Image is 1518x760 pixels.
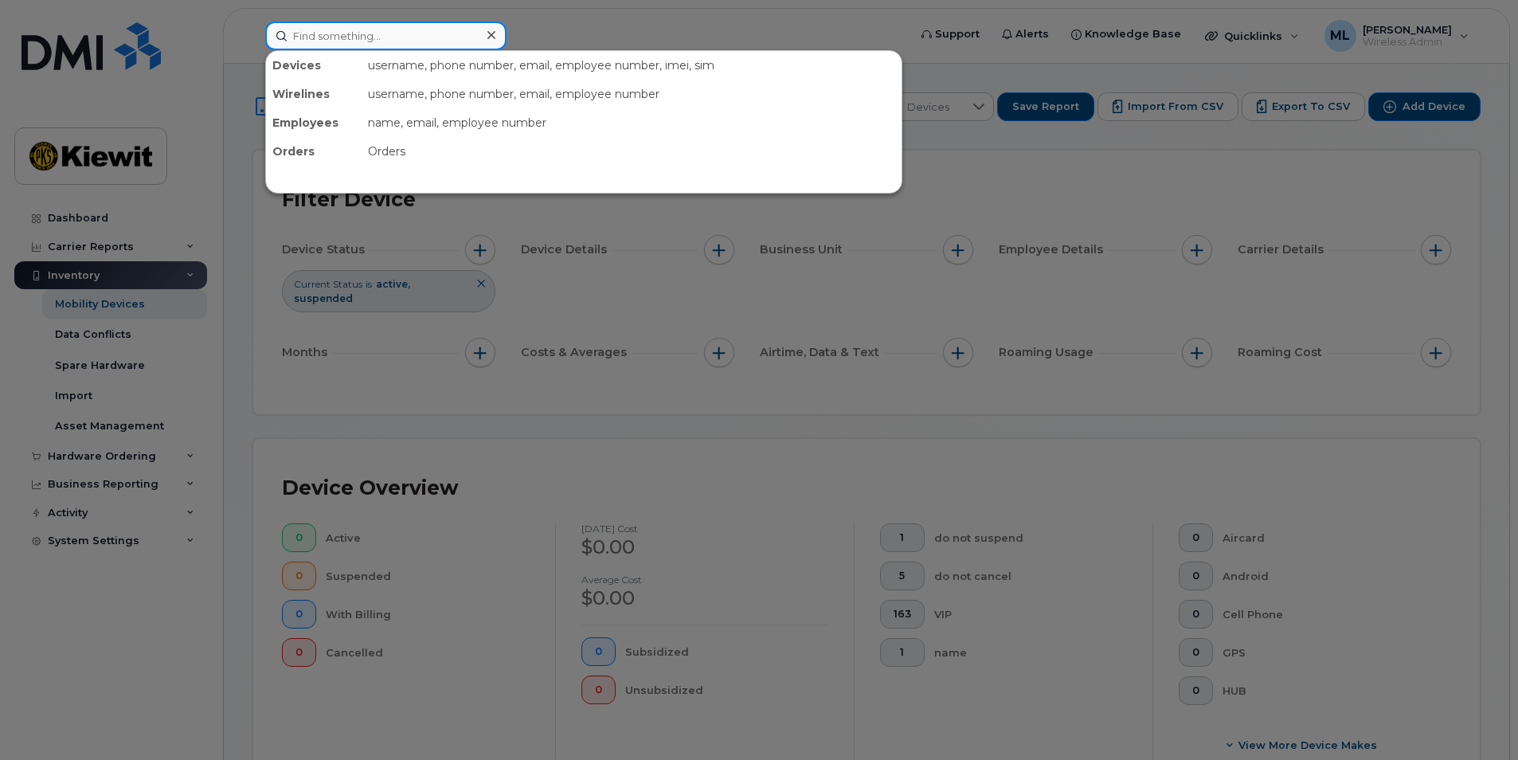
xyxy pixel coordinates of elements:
[266,137,362,166] div: Orders
[266,108,362,137] div: Employees
[362,108,902,137] div: name, email, employee number
[266,80,362,108] div: Wirelines
[362,137,902,166] div: Orders
[1449,691,1506,748] iframe: Messenger Launcher
[362,80,902,108] div: username, phone number, email, employee number
[266,51,362,80] div: Devices
[362,51,902,80] div: username, phone number, email, employee number, imei, sim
